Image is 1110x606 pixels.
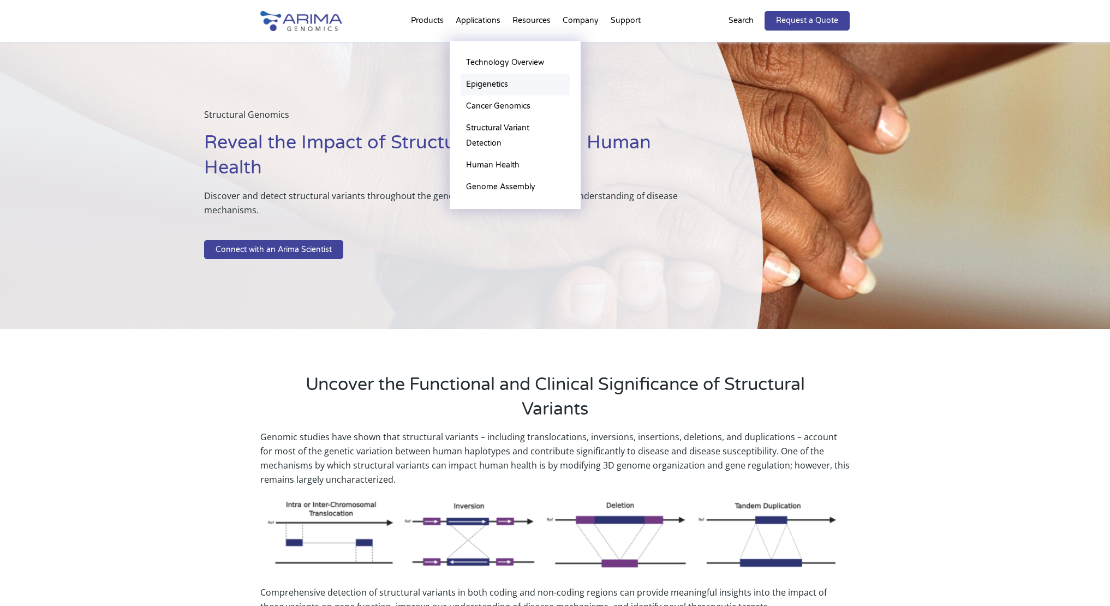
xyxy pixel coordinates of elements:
p: Structural Genomics [204,107,708,130]
p: Discover and detect structural variants throughout the genome to gain a comprehensive understandi... [204,189,708,226]
p: Search [729,14,754,28]
img: Arima-Genomics-logo [260,11,342,31]
a: Structural Variant Detection [461,117,570,154]
a: Genome Assembly [461,176,570,198]
a: Connect with an Arima Scientist [204,240,343,260]
p: Genomic studies have shown that structural variants – including translocations, inversions, inser... [260,430,850,495]
a: Cancer Genomics [461,95,570,117]
a: Epigenetics [461,74,570,95]
a: Technology Overview [461,52,570,74]
a: Human Health [461,154,570,176]
h2: Uncover the Functional and Clinical Significance of Structural Variants [304,373,806,430]
h1: Reveal the Impact of Structural Variants on Human Health [204,130,708,189]
a: Request a Quote [765,11,850,31]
